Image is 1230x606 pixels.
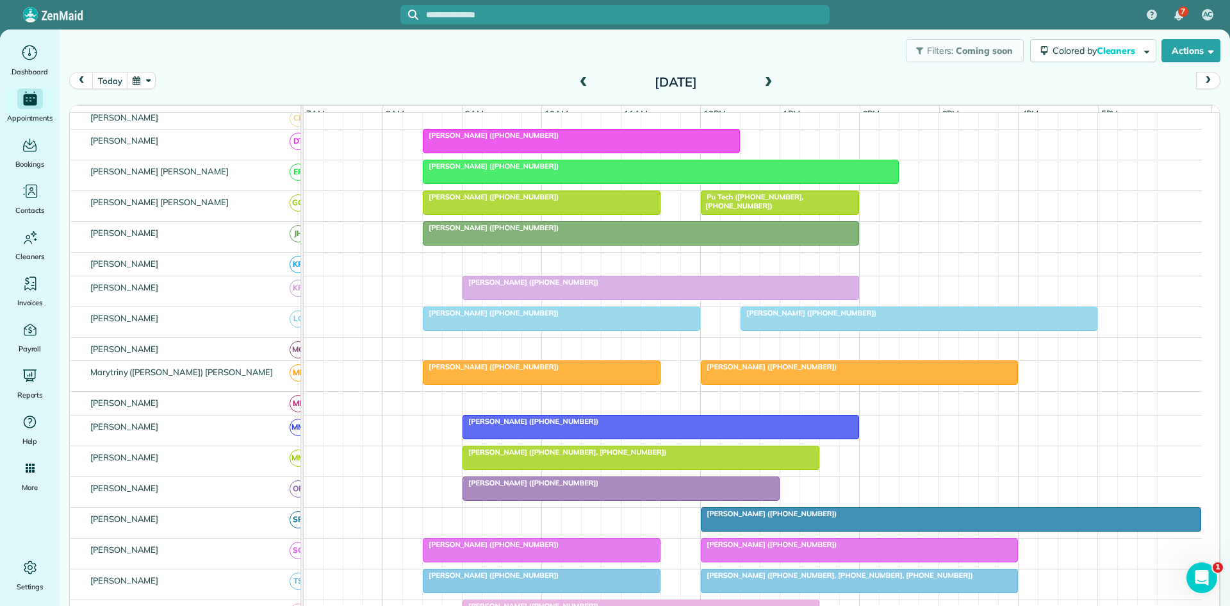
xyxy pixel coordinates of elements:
span: 10am [542,108,571,119]
span: [PERSON_NAME] ([PHONE_NUMBER]) [422,362,559,371]
span: Help [22,435,38,448]
span: Appointments [7,112,53,124]
span: Dashboard [12,65,48,78]
span: [PERSON_NAME] ([PHONE_NUMBER]) [700,540,837,549]
a: Settings [5,557,54,593]
span: 3pm [940,108,962,119]
span: ML [290,395,307,412]
svg: Focus search [408,10,418,20]
h2: [DATE] [596,75,756,89]
span: [PERSON_NAME] [88,544,161,555]
span: [PERSON_NAME] ([PHONE_NUMBER]) [462,278,599,287]
span: [PERSON_NAME] [88,344,161,354]
span: [PERSON_NAME] [88,112,161,122]
span: 11am [621,108,650,119]
span: [PERSON_NAME] [88,514,161,524]
span: [PERSON_NAME] ([PHONE_NUMBER]) [422,540,559,549]
span: TS [290,573,307,590]
button: Focus search [400,10,418,20]
span: AC [1203,10,1213,20]
span: Reports [17,389,43,401]
span: [PERSON_NAME] ([PHONE_NUMBER]) [700,362,837,371]
span: SC [290,542,307,559]
span: Invoices [17,296,43,309]
span: [PERSON_NAME] [PERSON_NAME] [88,197,231,207]
span: KR [290,280,307,297]
span: [PERSON_NAME] [88,421,161,432]
span: Settings [17,580,44,593]
span: MG [290,341,307,358]
span: 1 [1213,562,1223,573]
a: Appointments [5,88,54,124]
span: [PERSON_NAME] [88,313,161,323]
button: prev [69,72,94,89]
span: [PERSON_NAME] [88,258,161,269]
a: Invoices [5,273,54,309]
span: [PERSON_NAME] ([PHONE_NUMBER]) [700,509,837,518]
span: 2pm [860,108,883,119]
a: Payroll [5,319,54,355]
span: [PERSON_NAME] ([PHONE_NUMBER]) [740,308,877,317]
span: [PERSON_NAME] ([PHONE_NUMBER]) [422,308,559,317]
span: [PERSON_NAME] [88,575,161,585]
span: DT [290,133,307,150]
span: Colored by [1053,45,1140,56]
span: KR [290,256,307,273]
span: [PERSON_NAME] ([PHONE_NUMBER]) [462,417,599,426]
span: ME [290,364,307,382]
span: [PERSON_NAME] ([PHONE_NUMBER]) [462,478,599,487]
div: 7 unread notifications [1165,1,1192,29]
a: Cleaners [5,227,54,263]
span: [PERSON_NAME] [88,483,161,493]
span: Bookings [15,158,45,171]
span: More [22,481,38,494]
span: [PERSON_NAME] ([PHONE_NUMBER]) [422,571,559,580]
span: [PERSON_NAME] ([PHONE_NUMBER]) [422,131,559,140]
span: 5pm [1099,108,1121,119]
span: EP [290,164,307,181]
span: [PERSON_NAME] [88,452,161,462]
a: Help [5,412,54,448]
span: Marytriny ([PERSON_NAME]) [PERSON_NAME] [88,367,275,377]
button: today [92,72,127,89]
a: Bookings [5,135,54,171]
span: Cleaners [15,250,44,263]
span: MM [290,450,307,467]
span: [PERSON_NAME] ([PHONE_NUMBER], [PHONE_NUMBER], [PHONE_NUMBER]) [700,571,973,580]
span: Cleaners [1097,45,1138,56]
span: Pu Tech ([PHONE_NUMBER], [PHONE_NUMBER]) [700,192,803,210]
button: Actions [1161,39,1220,62]
span: SR [290,511,307,528]
span: 1pm [780,108,803,119]
span: [PERSON_NAME] [88,135,161,146]
span: Filters: [927,45,954,56]
button: Colored byCleaners [1030,39,1156,62]
span: [PERSON_NAME] [88,282,161,292]
button: next [1196,72,1220,89]
span: 7 [1181,6,1185,17]
span: 7am [304,108,327,119]
span: OR [290,480,307,498]
span: CL [290,110,307,127]
a: Reports [5,366,54,401]
span: [PERSON_NAME] [88,398,161,408]
span: [PERSON_NAME] ([PHONE_NUMBER]) [422,162,559,171]
span: 12pm [701,108,728,119]
span: [PERSON_NAME] [88,228,161,238]
span: [PERSON_NAME] [PERSON_NAME] [88,166,231,176]
span: 9am [463,108,486,119]
span: 8am [383,108,407,119]
span: Coming soon [956,45,1013,56]
span: MM [290,419,307,436]
span: JH [290,225,307,242]
iframe: Intercom live chat [1186,562,1217,593]
span: [PERSON_NAME] ([PHONE_NUMBER]) [422,192,559,201]
span: [PERSON_NAME] ([PHONE_NUMBER]) [422,223,559,232]
span: Contacts [15,204,44,217]
a: Contacts [5,181,54,217]
span: [PERSON_NAME] ([PHONE_NUMBER], [PHONE_NUMBER]) [462,448,667,457]
span: GG [290,194,307,212]
span: 4pm [1019,108,1042,119]
a: Dashboard [5,42,54,78]
span: LC [290,310,307,328]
